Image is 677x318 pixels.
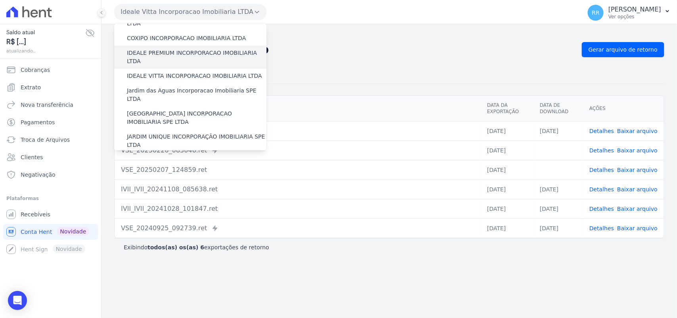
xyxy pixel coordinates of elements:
[6,28,85,37] span: Saldo atual
[533,121,583,141] td: [DATE]
[21,101,73,109] span: Nova transferência
[127,110,267,126] label: [GEOGRAPHIC_DATA] INCORPORACAO IMOBILIARIA SPE LTDA
[533,96,583,121] th: Data de Download
[127,49,267,66] label: IDEALE PREMIUM INCORPORACAO IMOBILIARIA LTDA
[127,34,246,42] label: COXIPO INCORPORACAO IMOBILIARIA LTDA
[21,210,50,218] span: Recebíveis
[21,136,70,144] span: Troca de Arquivos
[21,228,52,236] span: Conta Hent
[592,10,599,15] span: RR
[481,179,533,199] td: [DATE]
[533,199,583,218] td: [DATE]
[6,62,95,257] nav: Sidebar
[8,291,27,310] div: Open Intercom Messenger
[3,79,98,95] a: Extrato
[3,149,98,165] a: Clientes
[115,96,481,121] th: Arquivo
[3,132,98,148] a: Troca de Arquivos
[21,171,56,179] span: Negativação
[21,153,43,161] span: Clientes
[21,83,41,91] span: Extrato
[6,37,85,47] span: R$ [...]
[617,225,658,231] a: Baixar arquivo
[21,66,50,74] span: Cobranças
[481,218,533,238] td: [DATE]
[617,167,658,173] a: Baixar arquivo
[121,165,474,175] div: VSE_20250207_124859.ret
[481,121,533,141] td: [DATE]
[617,206,658,212] a: Baixar arquivo
[121,204,474,214] div: IVII_IVII_20241028_101847.ret
[121,185,474,194] div: IVII_IVII_20241108_085638.ret
[617,147,658,154] a: Baixar arquivo
[6,47,85,54] span: atualizando...
[589,186,614,193] a: Detalhes
[481,199,533,218] td: [DATE]
[114,31,664,39] nav: Breadcrumb
[608,13,661,20] p: Ver opções
[589,128,614,134] a: Detalhes
[617,186,658,193] a: Baixar arquivo
[114,4,267,20] button: Ideale Vitta Incorporacao Imobiliaria LTDA
[148,244,204,251] b: todos(as) os(as) 6
[124,243,269,251] p: Exibindo exportações de retorno
[582,42,664,57] a: Gerar arquivo de retorno
[127,87,267,103] label: Jardim das Aguas Incorporacao Imobiliaria SPE LTDA
[589,46,658,54] span: Gerar arquivo de retorno
[589,206,614,212] a: Detalhes
[127,133,267,149] label: JARDIM UNIQUE INCORPORAÇÃO IMOBILIARIA SPE LTDA
[3,97,98,113] a: Nova transferência
[589,167,614,173] a: Detalhes
[581,2,677,24] button: RR [PERSON_NAME] Ver opções
[3,114,98,130] a: Pagamentos
[57,227,89,236] span: Novidade
[608,6,661,13] p: [PERSON_NAME]
[481,160,533,179] td: [DATE]
[3,224,98,240] a: Conta Hent Novidade
[127,72,262,80] label: IDEALE VITTA INCORPORACAO IMOBILIARIA LTDA
[121,126,474,136] div: VSE_20250308_083039.ret
[3,167,98,183] a: Negativação
[481,96,533,121] th: Data da Exportação
[533,179,583,199] td: [DATE]
[589,147,614,154] a: Detalhes
[121,224,474,233] div: VSE_20240925_092739.ret
[114,44,575,55] h2: Exportações de Retorno
[21,118,55,126] span: Pagamentos
[6,194,95,203] div: Plataformas
[3,62,98,78] a: Cobranças
[3,206,98,222] a: Recebíveis
[583,96,664,121] th: Ações
[589,225,614,231] a: Detalhes
[533,218,583,238] td: [DATE]
[481,141,533,160] td: [DATE]
[121,146,474,155] div: VSE_20250220_083046.ret
[617,128,658,134] a: Baixar arquivo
